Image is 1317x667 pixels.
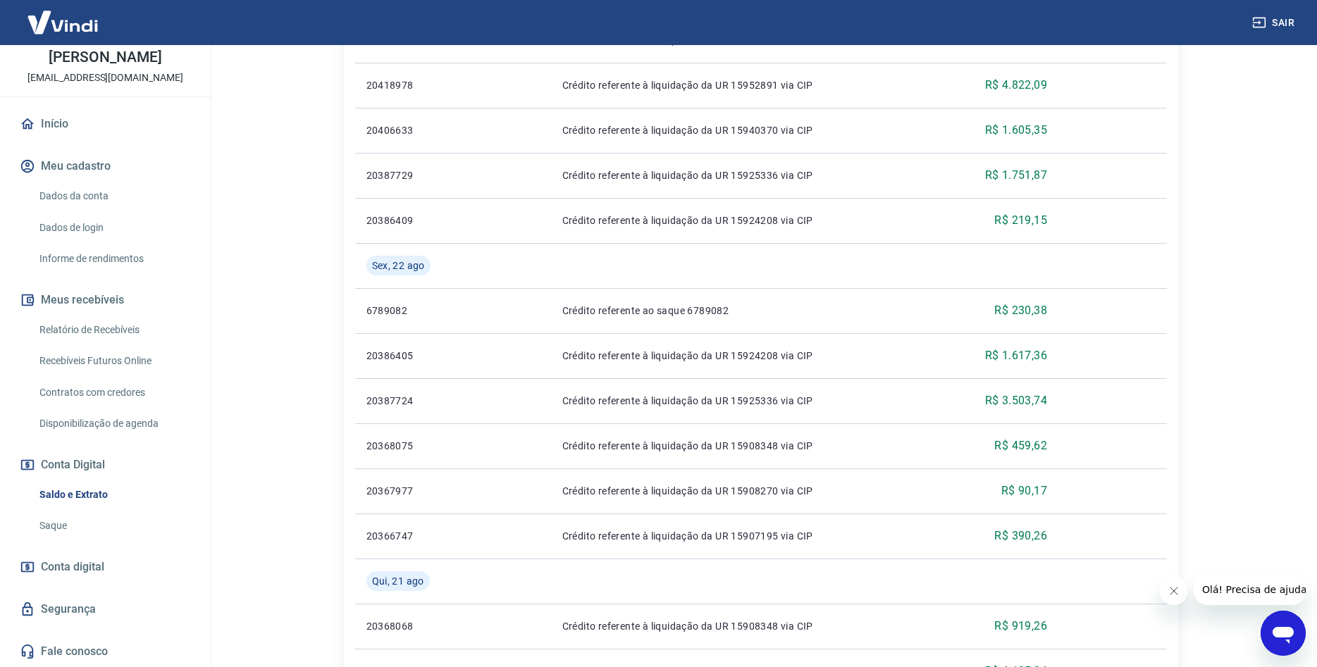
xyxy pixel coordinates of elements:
[366,439,452,453] p: 20368075
[994,618,1047,635] p: R$ 919,26
[8,10,118,21] span: Olá! Precisa de ajuda?
[366,213,452,227] p: 20386409
[34,244,194,273] a: Informe de rendimentos
[366,529,452,543] p: 20366747
[17,151,194,182] button: Meu cadastro
[366,484,452,498] p: 20367977
[985,122,1047,139] p: R$ 1.605,35
[372,574,424,588] span: Qui, 21 ago
[1001,482,1047,499] p: R$ 90,17
[34,378,194,407] a: Contratos com credores
[562,394,946,408] p: Crédito referente à liquidação da UR 15925336 via CIP
[17,1,109,44] img: Vindi
[1194,574,1306,605] iframe: Mensagem da empresa
[366,619,452,633] p: 20368068
[366,123,452,137] p: 20406633
[562,484,946,498] p: Crédito referente à liquidação da UR 15908270 via CIP
[34,480,194,509] a: Saldo e Extrato
[562,529,946,543] p: Crédito referente à liquidação da UR 15907195 via CIP
[994,302,1047,319] p: R$ 230,38
[17,551,194,582] a: Conta digital
[994,437,1047,454] p: R$ 459,62
[366,78,452,92] p: 20418978
[994,212,1047,229] p: R$ 219,15
[17,594,194,625] a: Segurança
[985,392,1047,409] p: R$ 3.503,74
[366,349,452,363] p: 20386405
[366,304,452,318] p: 6789082
[562,213,946,227] p: Crédito referente à liquidação da UR 15924208 via CIP
[562,439,946,453] p: Crédito referente à liquidação da UR 15908348 via CIP
[34,316,194,344] a: Relatório de Recebíveis
[994,528,1047,544] p: R$ 390,26
[17,636,194,667] a: Fale conosco
[562,619,946,633] p: Crédito referente à liquidação da UR 15908348 via CIP
[49,50,161,65] p: [PERSON_NAME]
[1160,577,1188,605] iframe: Fechar mensagem
[41,557,104,577] span: Conta digital
[985,347,1047,364] p: R$ 1.617,36
[366,394,452,408] p: 20387724
[34,213,194,242] a: Dados de login
[17,449,194,480] button: Conta Digital
[372,258,425,273] span: Sex, 22 ago
[34,182,194,211] a: Dados da conta
[17,285,194,316] button: Meus recebíveis
[34,511,194,540] a: Saque
[562,123,946,137] p: Crédito referente à liquidação da UR 15940370 via CIP
[562,304,946,318] p: Crédito referente ao saque 6789082
[27,70,183,85] p: [EMAIL_ADDRESS][DOMAIN_NAME]
[985,167,1047,184] p: R$ 1.751,87
[34,409,194,438] a: Disponibilização de agenda
[562,168,946,182] p: Crédito referente à liquidação da UR 15925336 via CIP
[985,77,1047,94] p: R$ 4.822,09
[562,349,946,363] p: Crédito referente à liquidação da UR 15924208 via CIP
[1261,611,1306,656] iframe: Botão para abrir a janela de mensagens
[34,347,194,375] a: Recebíveis Futuros Online
[366,168,452,182] p: 20387729
[17,108,194,139] a: Início
[1249,10,1300,36] button: Sair
[562,78,946,92] p: Crédito referente à liquidação da UR 15952891 via CIP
